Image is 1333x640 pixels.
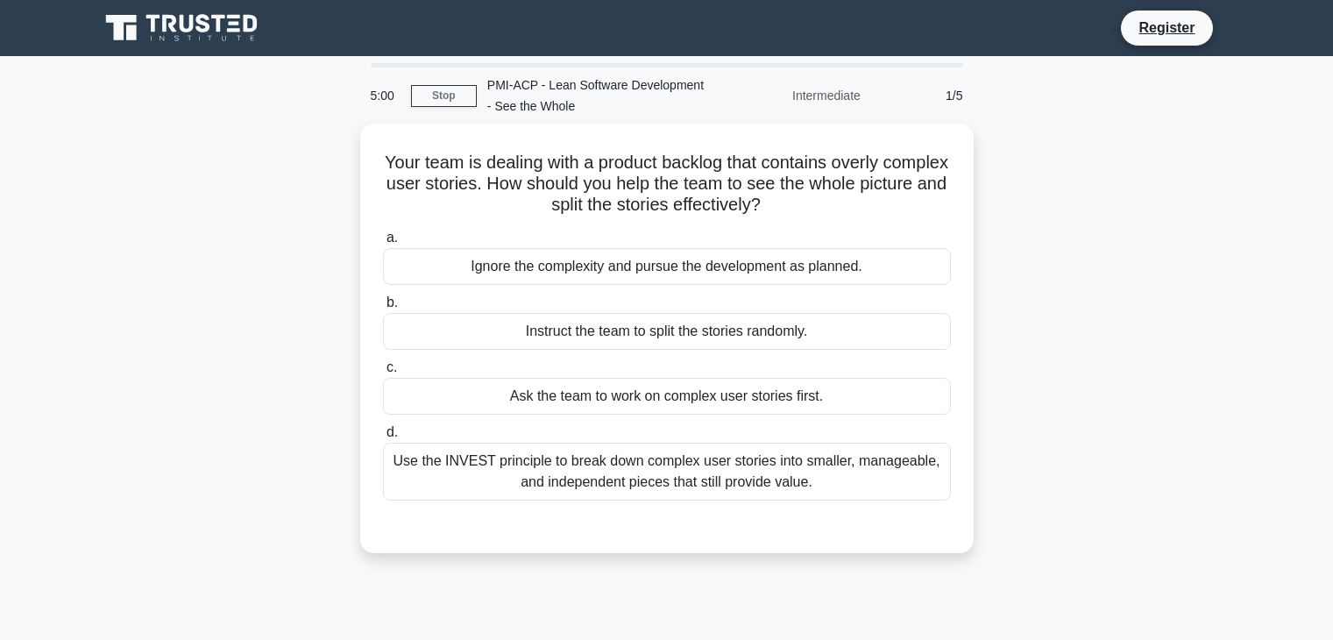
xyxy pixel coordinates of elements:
div: Ignore the complexity and pursue the development as planned. [383,248,951,285]
span: c. [386,359,397,374]
div: 5:00 [360,78,411,113]
div: Intermediate [718,78,871,113]
div: Instruct the team to split the stories randomly. [383,313,951,350]
div: PMI-ACP - Lean Software Development - See the Whole [477,68,718,124]
a: Stop [411,85,477,107]
div: Use the INVEST principle to break down complex user stories into smaller, manageable, and indepen... [383,443,951,501]
span: a. [386,230,398,245]
div: Ask the team to work on complex user stories first. [383,378,951,415]
div: 1/5 [871,78,974,113]
span: d. [386,424,398,439]
h5: Your team is dealing with a product backlog that contains overly complex user stories. How should... [381,152,953,217]
a: Register [1128,17,1205,39]
span: b. [386,295,398,309]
